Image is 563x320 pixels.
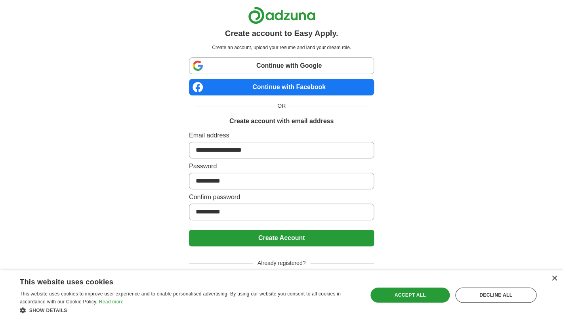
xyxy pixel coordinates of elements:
[189,192,374,202] label: Confirm password
[253,259,310,267] span: Already registered?
[225,27,338,39] h1: Create account to Easy Apply.
[229,116,334,126] h1: Create account with email address
[248,6,315,24] img: Adzuna logo
[189,230,374,246] button: Create Account
[370,288,449,303] div: Accept all
[20,291,341,305] span: This website uses cookies to improve user experience and to enable personalised advertising. By u...
[551,276,557,282] div: Close
[29,308,67,313] span: Show details
[20,306,357,314] div: Show details
[189,79,374,95] a: Continue with Facebook
[191,44,372,51] p: Create an account, upload your resume and land your dream role.
[99,299,124,305] a: Read more, opens a new window
[273,102,290,110] span: OR
[189,131,374,140] label: Email address
[20,275,338,287] div: This website uses cookies
[455,288,536,303] div: Decline all
[189,57,374,74] a: Continue with Google
[189,162,374,171] label: Password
